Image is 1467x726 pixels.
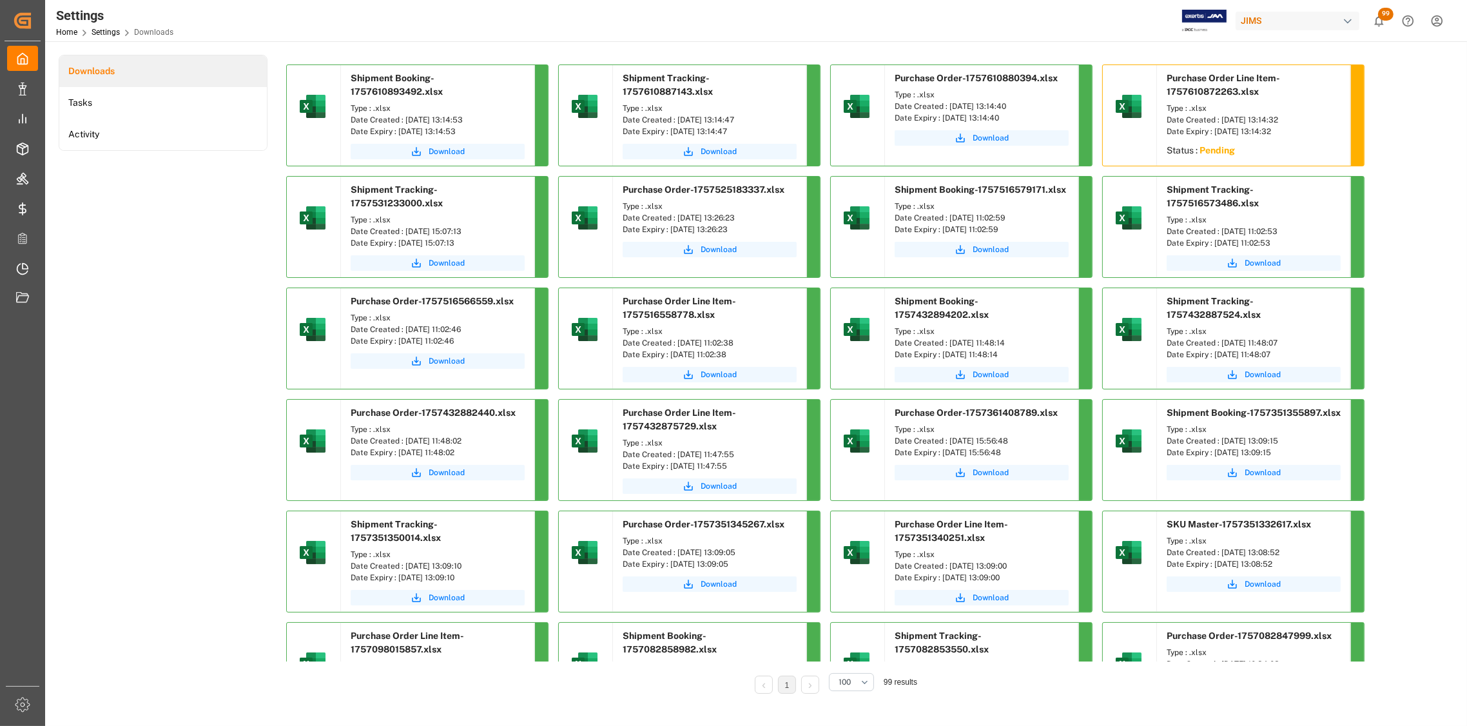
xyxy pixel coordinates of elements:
[569,426,600,456] img: microsoft-excel-2019--v1.png
[1167,337,1341,349] div: Date Created : [DATE] 11:48:07
[623,558,797,570] div: Date Expiry : [DATE] 13:09:05
[297,314,328,345] img: microsoft-excel-2019--v1.png
[92,28,120,37] a: Settings
[973,467,1009,478] span: Download
[895,112,1069,124] div: Date Expiry : [DATE] 13:14:40
[297,649,328,680] img: microsoft-excel-2019--v1.png
[429,592,465,603] span: Download
[701,480,737,492] span: Download
[351,407,516,418] span: Purchase Order-1757432882440.xlsx
[1167,558,1341,570] div: Date Expiry : [DATE] 13:08:52
[351,435,525,447] div: Date Created : [DATE] 11:48:02
[623,103,797,114] div: Type : .xlsx
[1167,547,1341,558] div: Date Created : [DATE] 13:08:52
[1245,467,1281,478] span: Download
[1167,255,1341,271] button: Download
[351,144,525,159] a: Download
[351,660,525,672] div: Type : .xlsx
[841,649,872,680] img: microsoft-excel-2019--v1.png
[351,255,525,271] button: Download
[895,224,1069,235] div: Date Expiry : [DATE] 11:02:59
[1113,426,1144,456] img: microsoft-excel-2019--v1.png
[1167,367,1341,382] button: Download
[701,369,737,380] span: Download
[623,367,797,382] button: Download
[895,242,1069,257] button: Download
[569,537,600,568] img: microsoft-excel-2019--v1.png
[623,114,797,126] div: Date Created : [DATE] 13:14:47
[1236,12,1359,30] div: JIMS
[895,89,1069,101] div: Type : .xlsx
[1167,103,1341,114] div: Type : .xlsx
[973,132,1009,144] span: Download
[895,212,1069,224] div: Date Created : [DATE] 11:02:59
[623,576,797,592] button: Download
[1113,91,1144,122] img: microsoft-excel-2019--v1.png
[351,590,525,605] button: Download
[1167,349,1341,360] div: Date Expiry : [DATE] 11:48:07
[1167,647,1341,658] div: Type : .xlsx
[1182,10,1227,32] img: Exertis%20JAM%20-%20Email%20Logo.jpg_1722504956.jpg
[895,349,1069,360] div: Date Expiry : [DATE] 11:48:14
[895,590,1069,605] a: Download
[623,407,736,431] span: Purchase Order Line Item-1757432875729.xlsx
[1167,326,1341,337] div: Type : .xlsx
[1245,369,1281,380] span: Download
[895,631,989,654] span: Shipment Tracking-1757082853550.xlsx
[895,296,989,320] span: Shipment Booking-1757432894202.xlsx
[895,337,1069,349] div: Date Created : [DATE] 11:48:14
[429,146,465,157] span: Download
[895,130,1069,146] a: Download
[1245,578,1281,590] span: Download
[351,424,525,435] div: Type : .xlsx
[778,676,796,694] li: 1
[895,184,1066,195] span: Shipment Booking-1757516579171.xlsx
[59,87,267,119] li: Tasks
[1236,8,1365,33] button: JIMS
[1167,126,1341,137] div: Date Expiry : [DATE] 13:14:32
[1167,519,1311,529] span: SKU Master-1757351332617.xlsx
[623,478,797,494] button: Download
[351,353,525,369] a: Download
[429,355,465,367] span: Download
[973,369,1009,380] span: Download
[1200,145,1235,155] sapn: Pending
[351,465,525,480] button: Download
[351,214,525,226] div: Type : .xlsx
[623,349,797,360] div: Date Expiry : [DATE] 11:02:38
[623,437,797,449] div: Type : .xlsx
[59,119,267,150] a: Activity
[1365,6,1394,35] button: show 99 new notifications
[884,678,917,687] span: 99 results
[895,367,1069,382] button: Download
[1167,184,1259,208] span: Shipment Tracking-1757516573486.xlsx
[1167,407,1341,418] span: Shipment Booking-1757351355897.xlsx
[1113,314,1144,345] img: microsoft-excel-2019--v1.png
[895,101,1069,112] div: Date Created : [DATE] 13:14:40
[785,681,790,690] a: 1
[623,242,797,257] button: Download
[841,202,872,233] img: microsoft-excel-2019--v1.png
[839,676,851,688] span: 100
[297,202,328,233] img: microsoft-excel-2019--v1.png
[841,91,872,122] img: microsoft-excel-2019--v1.png
[351,549,525,560] div: Type : .xlsx
[351,519,441,543] span: Shipment Tracking-1757351350014.xlsx
[1167,576,1341,592] button: Download
[351,237,525,249] div: Date Expiry : [DATE] 15:07:13
[351,335,525,347] div: Date Expiry : [DATE] 11:02:46
[351,126,525,137] div: Date Expiry : [DATE] 13:14:53
[623,224,797,235] div: Date Expiry : [DATE] 13:26:23
[1113,202,1144,233] img: microsoft-excel-2019--v1.png
[351,103,525,114] div: Type : .xlsx
[895,465,1069,480] button: Download
[701,244,737,255] span: Download
[1167,447,1341,458] div: Date Expiry : [DATE] 13:09:15
[351,324,525,335] div: Date Created : [DATE] 11:02:46
[1113,537,1144,568] img: microsoft-excel-2019--v1.png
